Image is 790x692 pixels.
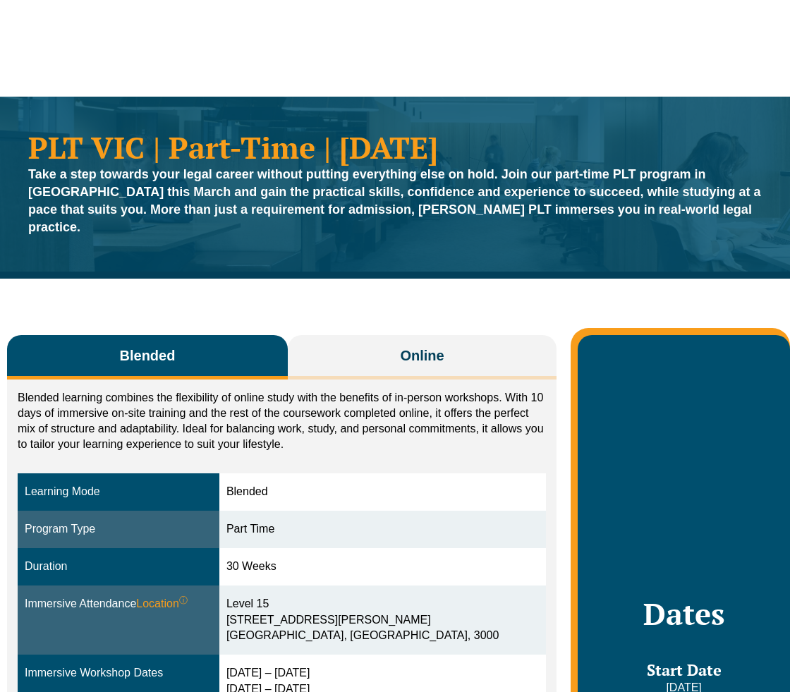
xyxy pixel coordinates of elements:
span: Start Date [647,660,722,680]
div: Program Type [25,521,212,538]
p: Blended learning combines the flexibility of online study with the benefits of in-person workshop... [18,390,546,452]
div: Level 15 [STREET_ADDRESS][PERSON_NAME] [GEOGRAPHIC_DATA], [GEOGRAPHIC_DATA], 3000 [226,596,539,645]
span: Online [400,346,444,365]
div: Learning Mode [25,484,212,500]
div: Part Time [226,521,539,538]
div: Immersive Attendance [25,596,212,612]
sup: ⓘ [179,595,188,605]
span: Location [136,596,188,612]
h2: Dates [592,596,776,631]
div: Duration [25,559,212,575]
strong: Take a step towards your legal career without putting everything else on hold. Join our part-time... [28,167,761,234]
h1: PLT VIC | Part-Time | [DATE] [28,132,762,162]
span: Blended [120,346,176,365]
div: Immersive Workshop Dates [25,665,212,681]
div: 30 Weeks [226,559,539,575]
div: Blended [226,484,539,500]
